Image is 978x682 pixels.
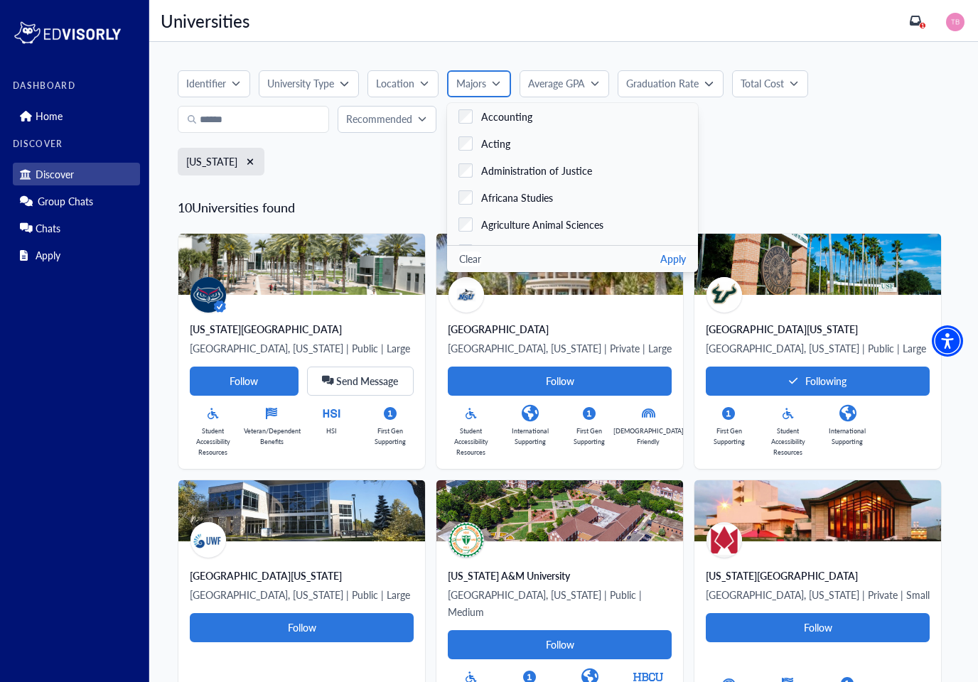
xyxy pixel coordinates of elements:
[459,251,481,266] button: Clear
[458,217,473,232] input: Agriculture Animal Sciences
[448,277,484,313] img: avatar
[36,249,60,261] p: Apply
[367,426,414,447] p: First Gen Supporting
[36,110,63,122] p: Home
[741,76,784,91] p: Total Cost
[706,322,930,336] div: [GEOGRAPHIC_DATA][US_STATE]
[732,70,808,97] button: Total Cost
[190,322,414,336] div: [US_STATE][GEOGRAPHIC_DATA]
[448,586,672,620] p: [GEOGRAPHIC_DATA], [US_STATE] | Public | Medium
[336,377,398,385] span: Send Message
[13,104,140,127] div: Home
[910,15,921,26] a: inbox
[367,70,439,97] button: Location
[447,70,511,97] button: Majors
[694,234,941,469] a: avatar [GEOGRAPHIC_DATA][US_STATE][GEOGRAPHIC_DATA], [US_STATE] | Public | LargeFollowingFirst Ge...
[706,522,742,558] img: avatar
[528,76,585,91] p: Average GPA
[507,426,553,447] p: International Supporting
[481,244,570,259] span: Agriculture Business
[190,426,236,458] p: Student Accessibility Resources
[178,200,950,215] h5: 10 Universities found
[520,70,609,97] button: Average GPA
[706,568,930,583] div: [US_STATE][GEOGRAPHIC_DATA]
[921,22,925,29] span: 1
[618,70,723,97] button: Graduation Rate
[186,76,226,91] p: Identifier
[448,426,494,458] p: Student Accessibility Resources
[436,234,683,469] a: avatar [GEOGRAPHIC_DATA][GEOGRAPHIC_DATA], [US_STATE] | Private | LargeFollowStudent Accessibilit...
[259,70,358,97] button: University Type
[447,103,698,272] div: Majors
[13,217,140,239] div: Chats
[448,522,484,558] img: avatar
[706,340,930,357] p: [GEOGRAPHIC_DATA], [US_STATE] | Public | Large
[706,367,930,396] button: Following
[178,234,425,469] a: avatar [US_STATE][GEOGRAPHIC_DATA][GEOGRAPHIC_DATA], [US_STATE] | Public | LargeFollowSend Messag...
[626,76,699,91] p: Graduation Rate
[190,340,414,357] p: [GEOGRAPHIC_DATA], [US_STATE] | Public | Large
[36,168,74,180] p: Discover
[458,109,473,124] input: Accounting
[178,234,425,295] img: fau-backgorund.png
[456,76,486,91] p: Majors
[186,154,237,169] label: [US_STATE]
[824,426,871,447] p: International Supporting
[765,426,811,458] p: Student Accessibility Resources
[13,190,140,212] div: Group Chats
[338,106,436,133] button: Recommended
[36,222,60,234] p: Chats
[13,163,140,185] div: Discover
[448,630,672,659] button: Follow
[458,244,473,259] input: Agriculture Business
[706,426,752,447] p: First Gen Supporting
[458,163,473,178] input: Administration of Justice
[481,136,510,151] span: Acting
[481,217,603,232] span: Agriculture Animal Sciences
[436,234,683,295] img: Nova%20Southeastern%20University%20Campus.jpg
[694,234,941,295] img: university-of-south-florida-original-background.jpg
[706,277,742,313] img: avatar
[38,195,93,207] p: Group Chats
[178,480,425,541] img: University%20of%20West%20Florida%20Campus.jpg
[13,244,140,266] div: Apply
[326,426,337,436] p: HSI
[13,18,122,47] img: logo
[267,76,334,91] p: University Type
[448,568,672,583] div: [US_STATE] A&M University
[458,190,473,205] input: Africana Studies
[13,81,140,91] label: DASHBOARD
[190,522,226,558] img: avatar
[13,139,140,149] label: DISCOVER
[178,70,250,97] button: Identifier
[190,277,226,313] img: avatar
[660,251,686,266] button: Apply
[436,480,683,541] img: florida-agricultural-and-mechanical-university-original-background.jpg
[190,586,414,603] p: [GEOGRAPHIC_DATA], [US_STATE] | Public | Large
[190,367,299,396] button: Follow
[448,340,672,357] p: [GEOGRAPHIC_DATA], [US_STATE] | Private | Large
[481,109,532,124] span: Accounting
[448,367,672,396] button: Follow
[481,190,553,205] span: Africana Studies
[481,163,592,178] span: Administration of Justice
[789,375,846,387] div: Following
[613,426,684,447] p: [DEMOGRAPHIC_DATA] Friendly
[190,613,414,642] button: Follow
[706,586,930,603] p: [GEOGRAPHIC_DATA], [US_STATE] | Private | Small
[706,613,930,642] button: Follow
[932,325,963,357] div: Accessibility Menu
[376,76,414,91] p: Location
[190,568,414,583] div: [GEOGRAPHIC_DATA][US_STATE]
[244,426,301,447] p: Veteran/Dependent Benefits
[458,136,473,151] input: Acting
[161,13,249,28] p: Universities
[694,480,941,541] img: Frank_Lloyd_Wright_Visitor_Center_at_Florida_Southern_College_-_Frank_Lloyd_Wright_Foundation.jpg
[307,367,414,396] button: Send Message
[346,112,412,126] p: Recommended
[566,426,613,447] p: First Gen Supporting
[448,322,672,336] div: [GEOGRAPHIC_DATA]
